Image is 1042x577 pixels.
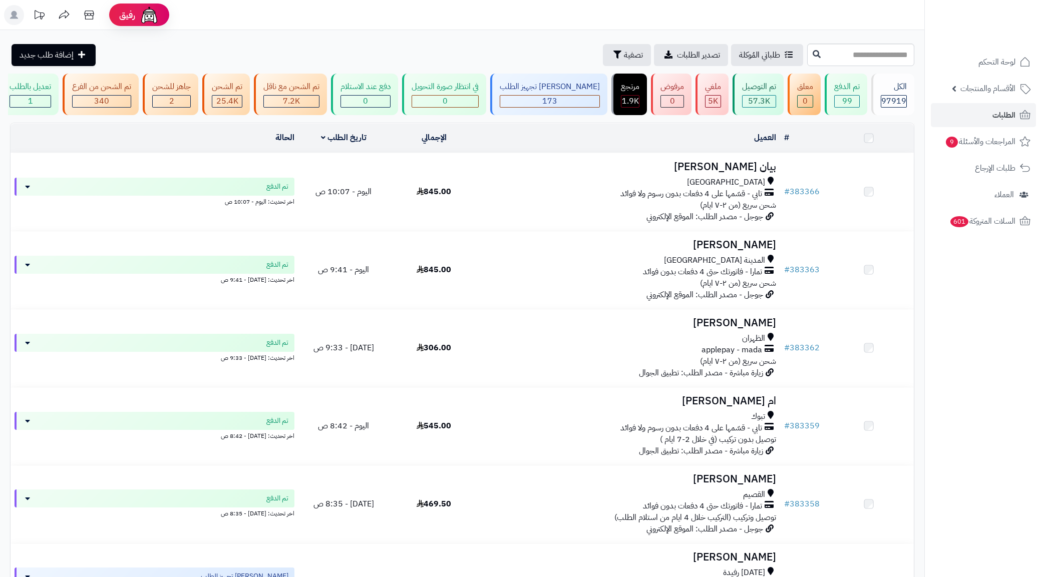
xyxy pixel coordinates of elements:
[315,186,372,198] span: اليوم - 10:07 ص
[974,13,1032,34] img: logo-2.png
[992,108,1015,122] span: الطلبات
[318,264,369,276] span: اليوم - 9:41 ص
[266,493,288,503] span: تم الدفع
[443,95,448,107] span: 0
[139,5,159,25] img: ai-face.png
[152,81,191,93] div: جاهز للشحن
[881,81,907,93] div: الكل
[609,74,649,115] a: مرتجع 1.9K
[784,186,790,198] span: #
[931,183,1036,207] a: العملاء
[542,95,557,107] span: 173
[784,420,820,432] a: #383359
[706,96,721,107] div: 5021
[931,103,1036,127] a: الطلبات
[949,214,1015,228] span: السلات المتروكة
[660,81,684,93] div: مرفوض
[266,182,288,192] span: تم الدفع
[12,44,96,66] a: إضافة طلب جديد
[784,264,820,276] a: #383363
[975,161,1015,175] span: طلبات الإرجاع
[798,96,813,107] div: 0
[266,260,288,270] span: تم الدفع
[252,74,329,115] a: تم الشحن مع ناقل 7.2K
[664,255,765,266] span: المدينة [GEOGRAPHIC_DATA]
[835,96,859,107] div: 99
[400,74,488,115] a: في انتظار صورة التحويل 0
[803,95,808,107] span: 0
[739,49,780,61] span: طلباتي المُوكلة
[624,49,643,61] span: تصفية
[15,507,294,518] div: اخر تحديث: [DATE] - 8:35 ص
[620,188,762,200] span: تابي - قسّمها على 4 دفعات بدون رسوم ولا فوائد
[700,277,776,289] span: شحن سريع (من ٢-٧ ايام)
[660,433,776,445] span: توصيل بدون تركيب (في خلال 2-7 ايام )
[15,430,294,440] div: اخر تحديث: [DATE] - 8:42 ص
[488,74,609,115] a: [PERSON_NAME] تجهيز الطلب 173
[212,81,242,93] div: تم الشحن
[61,74,141,115] a: تم الشحن من الفرع 340
[784,342,790,354] span: #
[313,498,374,510] span: [DATE] - 8:35 ص
[639,367,763,379] span: زيارة مباشرة - مصدر الطلب: تطبيق الجوال
[10,96,51,107] div: 1
[949,216,969,228] span: 601
[313,342,374,354] span: [DATE] - 9:33 ص
[751,411,765,422] span: تبوك
[643,500,762,512] span: تمارا - فاتورتك حتى 4 دفعات بدون فوائد
[500,81,600,93] div: [PERSON_NAME] تجهيز الطلب
[483,395,776,407] h3: ام [PERSON_NAME]
[266,338,288,348] span: تم الدفع
[797,81,813,93] div: معلق
[743,489,765,500] span: القصيم
[412,96,478,107] div: 0
[614,511,776,523] span: توصيل وتركيب (التركيب خلال 4 ايام من استلام الطلب)
[417,420,451,432] span: 545.00
[823,74,869,115] a: تم الدفع 99
[73,96,131,107] div: 340
[27,5,52,28] a: تحديثات المنصة
[646,523,763,535] span: جوجل - مصدر الطلب: الموقع الإلكتروني
[417,186,451,198] span: 845.00
[994,188,1014,202] span: العملاء
[483,551,776,563] h3: [PERSON_NAME]
[700,355,776,367] span: شحن سريع (من ٢-٧ ايام)
[621,96,639,107] div: 1865
[643,266,762,278] span: تمارا - فاتورتك حتى 4 دفعات بدون فوائد
[784,186,820,198] a: #383366
[417,498,451,510] span: 469.50
[945,135,1015,149] span: المراجعات والأسئلة
[329,74,400,115] a: دفع عند الاستلام 0
[483,317,776,329] h3: [PERSON_NAME]
[620,422,762,434] span: تابي - قسّمها على 4 دفعات بدون رسوم ولا فوائد
[693,74,731,115] a: ملغي 5K
[363,95,368,107] span: 0
[266,416,288,426] span: تم الدفع
[417,342,451,354] span: 306.00
[700,199,776,211] span: شحن سريع (من ٢-٧ ايام)
[283,95,300,107] span: 7.2K
[639,445,763,457] span: زيارة مباشرة - مصدر الطلب: تطبيق الجوال
[153,96,190,107] div: 2
[646,211,763,223] span: جوجل - مصدر الطلب: الموقع الإلكتروني
[483,161,776,173] h3: بيان [PERSON_NAME]
[275,132,294,144] a: الحالة
[705,81,721,93] div: ملغي
[784,342,820,354] a: #383362
[412,81,479,93] div: في انتظار صورة التحويل
[15,196,294,206] div: اخر تحديث: اليوم - 10:07 ص
[784,264,790,276] span: #
[321,132,367,144] a: تاريخ الطلب
[784,132,789,144] a: #
[646,289,763,301] span: جوجل - مصدر الطلب: الموقع الإلكتروني
[318,420,369,432] span: اليوم - 8:42 ص
[869,74,916,115] a: الكل97919
[661,96,683,107] div: 0
[931,209,1036,233] a: السلات المتروكة601
[263,81,319,93] div: تم الشحن مع ناقل
[931,156,1036,180] a: طلبات الإرجاع
[786,74,823,115] a: معلق 0
[28,95,33,107] span: 1
[742,81,776,93] div: تم التوصيل
[670,95,675,107] span: 0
